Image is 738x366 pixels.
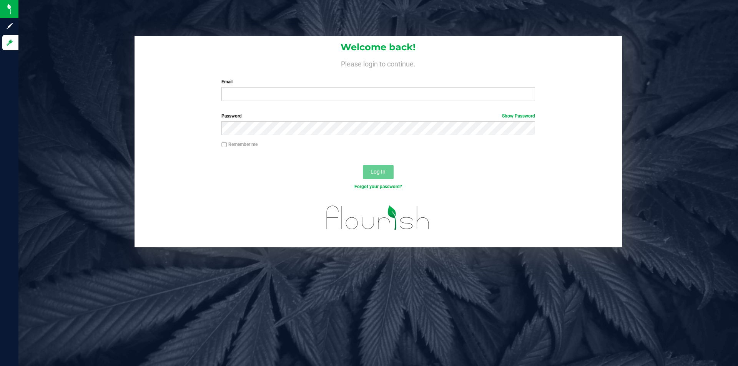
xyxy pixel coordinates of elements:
[371,169,386,175] span: Log In
[6,39,13,46] inline-svg: Log in
[135,58,622,68] h4: Please login to continue.
[221,78,535,85] label: Email
[221,113,242,119] span: Password
[502,113,535,119] a: Show Password
[135,42,622,52] h1: Welcome back!
[354,184,402,189] a: Forgot your password?
[221,141,258,148] label: Remember me
[363,165,394,179] button: Log In
[221,142,227,147] input: Remember me
[6,22,13,30] inline-svg: Sign up
[317,198,439,237] img: flourish_logo.svg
